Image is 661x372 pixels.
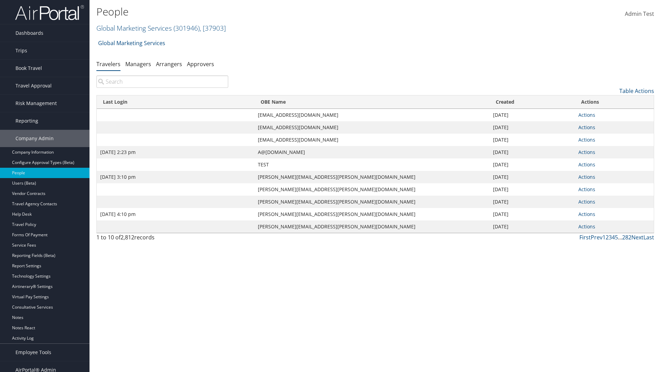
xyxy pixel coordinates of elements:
[15,344,51,361] span: Employee Tools
[625,3,654,25] a: Admin Test
[254,134,490,146] td: [EMAIL_ADDRESS][DOMAIN_NAME]
[97,171,254,183] td: [DATE] 3:10 pm
[254,121,490,134] td: [EMAIL_ADDRESS][DOMAIN_NAME]
[578,211,595,217] a: Actions
[254,183,490,196] td: [PERSON_NAME][EMAIL_ADDRESS][PERSON_NAME][DOMAIN_NAME]
[156,60,182,68] a: Arrangers
[15,24,43,42] span: Dashboards
[591,234,602,241] a: Prev
[578,149,595,155] a: Actions
[578,112,595,118] a: Actions
[15,4,84,21] img: airportal-logo.png
[612,234,615,241] a: 4
[490,109,575,121] td: [DATE]
[97,146,254,158] td: [DATE] 2:23 pm
[615,234,618,241] a: 5
[619,87,654,95] a: Table Actions
[15,112,38,130] span: Reporting
[120,234,134,241] span: 2,812
[490,158,575,171] td: [DATE]
[98,36,165,50] a: Global Marketing Services
[490,134,575,146] td: [DATE]
[602,234,606,241] a: 1
[490,121,575,134] td: [DATE]
[490,208,575,220] td: [DATE]
[96,4,468,19] h1: People
[254,146,490,158] td: A@[DOMAIN_NAME]
[575,95,654,109] th: Actions
[200,23,226,33] span: , [ 37903 ]
[254,109,490,121] td: [EMAIL_ADDRESS][DOMAIN_NAME]
[578,174,595,180] a: Actions
[578,223,595,230] a: Actions
[579,234,591,241] a: First
[490,183,575,196] td: [DATE]
[254,196,490,208] td: [PERSON_NAME][EMAIL_ADDRESS][PERSON_NAME][DOMAIN_NAME]
[606,234,609,241] a: 2
[609,234,612,241] a: 3
[490,146,575,158] td: [DATE]
[254,171,490,183] td: [PERSON_NAME][EMAIL_ADDRESS][PERSON_NAME][DOMAIN_NAME]
[96,75,228,88] input: Search
[618,234,622,241] span: …
[97,208,254,220] td: [DATE] 4:10 pm
[622,234,631,241] a: 282
[125,60,151,68] a: Managers
[96,60,120,68] a: Travelers
[643,234,654,241] a: Last
[174,23,200,33] span: ( 301946 )
[631,234,643,241] a: Next
[96,233,228,245] div: 1 to 10 of records
[254,208,490,220] td: [PERSON_NAME][EMAIL_ADDRESS][PERSON_NAME][DOMAIN_NAME]
[490,171,575,183] td: [DATE]
[254,220,490,233] td: [PERSON_NAME][EMAIL_ADDRESS][PERSON_NAME][DOMAIN_NAME]
[15,95,57,112] span: Risk Management
[578,124,595,131] a: Actions
[97,95,254,109] th: Last Login: activate to sort column ascending
[15,77,52,94] span: Travel Approval
[15,130,54,147] span: Company Admin
[490,196,575,208] td: [DATE]
[96,23,226,33] a: Global Marketing Services
[578,198,595,205] a: Actions
[254,158,490,171] td: TEST
[254,95,490,109] th: OBE Name: activate to sort column ascending
[625,10,654,18] span: Admin Test
[490,220,575,233] td: [DATE]
[187,60,214,68] a: Approvers
[15,60,42,77] span: Book Travel
[578,161,595,168] a: Actions
[578,186,595,193] a: Actions
[15,42,27,59] span: Trips
[578,136,595,143] a: Actions
[490,95,575,109] th: Created: activate to sort column ascending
